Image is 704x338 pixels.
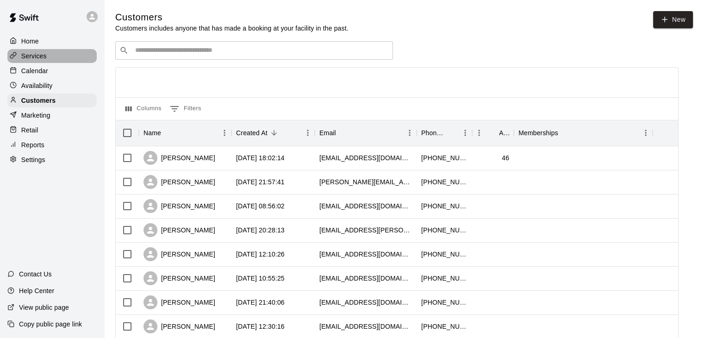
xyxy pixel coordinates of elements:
p: Customers includes anyone that has made a booking at your facility in the past. [115,24,349,33]
p: Home [21,37,39,46]
button: Sort [445,126,458,139]
div: 2025-08-07 12:30:16 [236,322,285,331]
div: Name [143,120,161,146]
div: [PERSON_NAME] [143,223,215,237]
div: trace.chu@gmail.com [319,298,412,307]
div: +16048179703 [421,153,467,163]
div: +16043606456 [421,274,467,283]
div: Created At [236,120,268,146]
div: Memberships [514,120,653,146]
div: mike.giannelli@gmail.com [319,177,412,187]
div: tam.penny@gmail.com [319,225,412,235]
p: Availability [21,81,53,90]
button: Menu [301,126,315,140]
div: mark_labonte@hotmail.com [319,153,412,163]
div: Created At [231,120,315,146]
button: Sort [161,126,174,139]
div: Email [319,120,336,146]
div: 2025-08-18 21:57:41 [236,177,285,187]
div: Phone Number [421,120,445,146]
p: Customers [21,96,56,105]
div: 46 [502,153,509,163]
p: Marketing [21,111,50,120]
p: Contact Us [19,269,52,279]
a: Retail [7,123,97,137]
p: Retail [21,125,38,135]
div: 2025-08-14 20:28:13 [236,225,285,235]
button: Sort [558,126,571,139]
div: Phone Number [417,120,472,146]
div: [PERSON_NAME] [143,319,215,333]
button: Menu [472,126,486,140]
p: Services [21,51,47,61]
p: Help Center [19,286,54,295]
div: [PERSON_NAME] [143,295,215,309]
button: Sort [486,126,499,139]
div: Memberships [518,120,558,146]
button: Sort [336,126,349,139]
div: [PERSON_NAME] [143,247,215,261]
div: sonjamnm@yahoo.ca [319,201,412,211]
div: 2025-08-07 21:40:06 [236,298,285,307]
div: +17788362454 [421,201,467,211]
div: 2025-08-09 12:10:26 [236,250,285,259]
a: Home [7,34,97,48]
div: +17789280028 [421,225,467,235]
a: Availability [7,79,97,93]
div: [PERSON_NAME] [143,151,215,165]
div: Search customers by name or email [115,41,393,60]
div: Email [315,120,417,146]
div: Age [472,120,514,146]
button: Select columns [123,101,164,116]
div: bnaphegyi@gmail.com [319,322,412,331]
button: Menu [403,126,417,140]
div: blairwcasey@gmail.com [319,274,412,283]
button: Menu [639,126,653,140]
div: [PERSON_NAME] [143,271,215,285]
div: attlereagan@gmail.com [319,250,412,259]
a: Marketing [7,108,97,122]
div: [PERSON_NAME] [143,199,215,213]
p: Settings [21,155,45,164]
div: Name [139,120,231,146]
button: Menu [458,126,472,140]
a: Settings [7,153,97,167]
p: Reports [21,140,44,150]
a: Calendar [7,64,97,78]
div: 2025-08-15 08:56:02 [236,201,285,211]
p: Calendar [21,66,48,75]
a: Services [7,49,97,63]
a: Reports [7,138,97,152]
div: Age [499,120,509,146]
div: 2025-08-20 18:02:14 [236,153,285,163]
button: Show filters [168,101,204,116]
div: [PERSON_NAME] [143,175,215,189]
div: 2025-08-08 10:55:25 [236,274,285,283]
button: Menu [218,126,231,140]
div: +16047876410 [421,298,467,307]
h5: Customers [115,11,349,24]
a: New [653,11,693,28]
button: Sort [268,126,280,139]
p: Copy public page link [19,319,82,329]
a: Customers [7,94,97,107]
div: +17782311889 [421,250,467,259]
div: +16048139868 [421,177,467,187]
p: View public page [19,303,69,312]
div: +16049080568 [421,322,467,331]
